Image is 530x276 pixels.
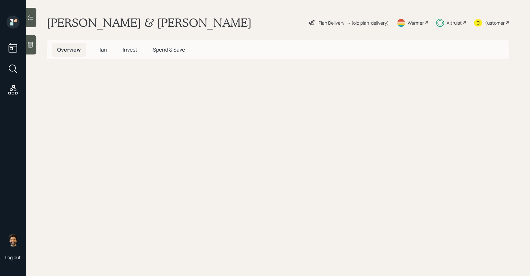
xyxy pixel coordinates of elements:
[348,19,389,26] div: • (old plan-delivery)
[6,234,19,246] img: eric-schwartz-headshot.png
[447,19,462,26] div: Altruist
[47,16,252,30] h1: [PERSON_NAME] & [PERSON_NAME]
[153,46,185,53] span: Spend & Save
[5,254,21,260] div: Log out
[123,46,137,53] span: Invest
[318,19,344,26] div: Plan Delivery
[408,19,424,26] div: Warmer
[96,46,107,53] span: Plan
[57,46,81,53] span: Overview
[485,19,505,26] div: Kustomer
